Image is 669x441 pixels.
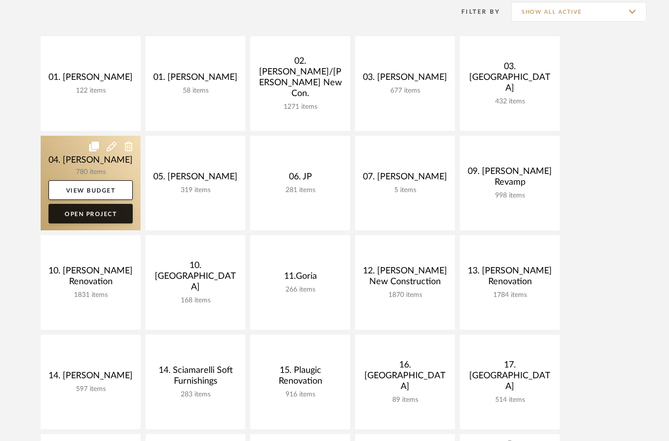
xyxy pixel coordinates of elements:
div: 15. Plaugic Renovation [258,365,342,391]
div: 12. [PERSON_NAME] New Construction [363,266,447,291]
div: 1870 items [363,291,447,299]
div: 05. [PERSON_NAME] [153,171,238,186]
div: 122 items [48,87,133,95]
div: 03. [GEOGRAPHIC_DATA] [468,61,552,98]
div: 89 items [363,396,447,404]
div: 1784 items [468,291,552,299]
div: 13. [PERSON_NAME] Renovation [468,266,552,291]
div: 14. Sciamarelli Soft Furnishings [153,365,238,391]
div: 916 items [258,391,342,399]
a: View Budget [48,180,133,200]
div: 02. [PERSON_NAME]/[PERSON_NAME] New Con. [258,56,342,103]
div: 168 items [153,296,238,305]
div: 1271 items [258,103,342,111]
div: 5 items [363,186,447,195]
div: 514 items [468,396,552,404]
a: Open Project [48,204,133,223]
div: 16. [GEOGRAPHIC_DATA] [363,360,447,396]
div: 10. [GEOGRAPHIC_DATA] [153,260,238,296]
div: 597 items [48,385,133,393]
div: Filter By [449,7,500,17]
div: 03. [PERSON_NAME] [363,72,447,87]
div: 09. [PERSON_NAME] Revamp [468,166,552,192]
div: 1831 items [48,291,133,299]
div: 281 items [258,186,342,195]
div: 998 items [468,192,552,200]
div: 14. [PERSON_NAME] [48,370,133,385]
div: 17. [GEOGRAPHIC_DATA] [468,360,552,396]
div: 11.Goria [258,271,342,286]
div: 10. [PERSON_NAME] Renovation [48,266,133,291]
div: 06. JP [258,171,342,186]
div: 01. [PERSON_NAME] [153,72,238,87]
div: 07. [PERSON_NAME] [363,171,447,186]
div: 432 items [468,98,552,106]
div: 677 items [363,87,447,95]
div: 01. [PERSON_NAME] [48,72,133,87]
div: 58 items [153,87,238,95]
div: 283 items [153,391,238,399]
div: 266 items [258,286,342,294]
div: 319 items [153,186,238,195]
